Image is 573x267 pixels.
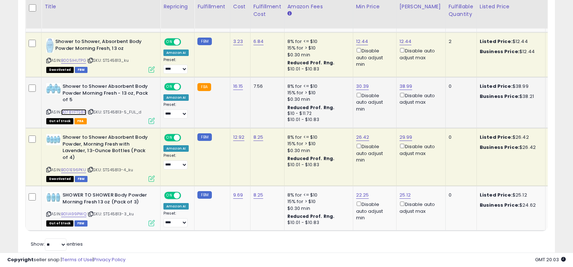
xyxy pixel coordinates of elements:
[480,134,540,141] div: $26.42
[356,3,393,10] div: Min Price
[163,57,189,74] div: Preset:
[74,118,87,124] span: FBA
[287,60,335,66] b: Reduced Prof. Rng.
[480,93,540,100] div: $38.21
[356,191,369,199] a: 22.25
[233,38,243,45] a: 3.23
[197,83,211,91] small: FBA
[480,191,513,198] b: Listed Price:
[356,200,391,221] div: Disable auto adjust min
[449,134,471,141] div: 0
[399,83,412,90] a: 38.99
[46,134,155,181] div: ASIN:
[87,167,133,173] span: | SKU: STS45813-4_ku
[253,134,264,141] a: 8.25
[46,192,155,225] div: ASIN:
[480,192,540,198] div: $25.12
[480,38,540,45] div: $12.44
[61,109,86,115] a: B078YFTS8R
[287,96,347,103] div: $0.30 min
[63,192,150,207] b: SHOWER TO SHOWER Body Powder Morning Fresh 13 oz (Pack of 3)
[87,57,129,63] span: | SKU: STS45813_ku
[87,211,134,217] span: | SKU: STS45813-3_ku
[480,134,513,141] b: Listed Price:
[44,3,157,10] div: Title
[46,176,74,182] span: All listings that are unavailable for purchase on Amazon for any reason other than out-of-stock
[163,102,189,119] div: Preset:
[163,49,189,56] div: Amazon AI
[480,38,513,45] b: Listed Price:
[94,256,125,263] a: Privacy Policy
[7,257,125,263] div: seller snap | |
[55,38,143,53] b: Shower to Shower, Absorbent Body Powder Morning Fresh, 13 oz
[87,109,141,115] span: | SKU: STS45813-5_FUL_d
[356,47,391,68] div: Disable auto adjust min
[287,90,347,96] div: 15% for > $10
[535,256,566,263] span: 2025-09-9 20:03 GMT
[253,191,264,199] a: 8.25
[253,38,264,45] a: 6.84
[74,220,87,227] span: FBM
[399,3,442,10] div: [PERSON_NAME]
[253,83,279,90] div: 7.56
[287,213,335,219] b: Reduced Prof. Rng.
[480,202,519,208] b: Business Price:
[7,256,34,263] strong: Copyright
[287,134,347,141] div: 8% for <= $10
[356,134,369,141] a: 26.42
[399,38,412,45] a: 12.44
[75,176,88,182] span: FBM
[46,83,61,94] img: 41qmdhBEVRL._SL40_.jpg
[287,155,335,162] b: Reduced Prof. Rng.
[356,142,391,163] div: Disable auto adjust min
[61,57,86,64] a: B005IHUTPG
[180,84,192,90] span: OFF
[165,135,174,141] span: ON
[287,52,347,58] div: $0.30 min
[163,94,189,101] div: Amazon AI
[287,83,347,90] div: 8% for <= $10
[163,153,189,169] div: Preset:
[399,200,440,214] div: Disable auto adjust max
[449,38,471,45] div: 2
[163,203,189,210] div: Amazon AI
[287,3,350,10] div: Amazon Fees
[287,66,347,72] div: $10.01 - $10.83
[197,3,227,10] div: Fulfillment
[287,38,347,45] div: 8% for <= $10
[233,134,245,141] a: 12.92
[399,47,440,61] div: Disable auto adjust max
[197,133,211,141] small: FBM
[480,48,519,55] b: Business Price:
[61,167,86,173] a: B001E96PKU
[180,39,192,45] span: OFF
[480,48,540,55] div: $12.44
[253,3,281,18] div: Fulfillment Cost
[63,83,150,105] b: Shower to Shower Absorbent Body Powder Morning Fresh - 13 oz, Pack of 5
[62,256,93,263] a: Terms of Use
[480,83,540,90] div: $38.99
[163,145,189,152] div: Amazon AI
[197,191,211,199] small: FBM
[61,211,86,217] a: B01IA99PWQ
[46,67,74,73] span: All listings that are unavailable for purchase on Amazon for any reason other than out-of-stock
[449,83,471,90] div: 0
[75,67,88,73] span: FBM
[449,3,474,18] div: Fulfillable Quantity
[287,147,347,154] div: $0.30 min
[287,111,347,117] div: $10 - $11.72
[46,83,155,123] div: ASIN:
[449,192,471,198] div: 0
[165,39,174,45] span: ON
[165,193,174,199] span: ON
[480,202,540,208] div: $24.62
[356,83,369,90] a: 30.39
[287,117,347,123] div: $10.01 - $10.83
[399,191,411,199] a: 25.12
[287,198,347,205] div: 15% for > $10
[480,144,519,151] b: Business Price:
[287,104,335,111] b: Reduced Prof. Rng.
[399,134,412,141] a: 29.99
[287,141,347,147] div: 15% for > $10
[46,38,155,72] div: ASIN:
